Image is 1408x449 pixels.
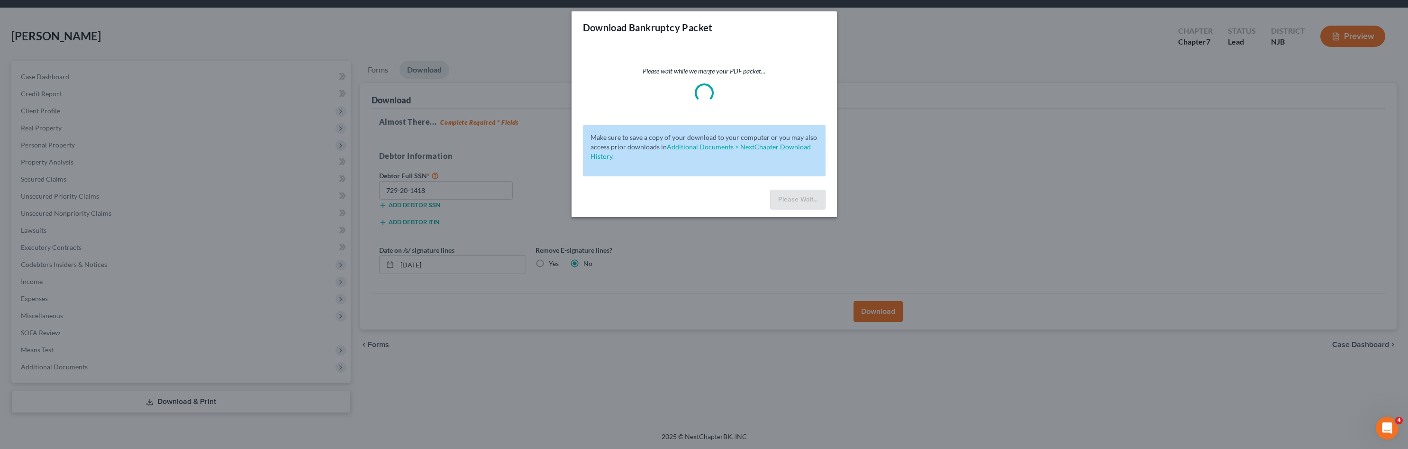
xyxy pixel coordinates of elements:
[590,133,818,161] p: Make sure to save a copy of your download to your computer or you may also access prior downloads in
[1376,417,1399,440] iframe: Intercom live chat
[1395,417,1403,424] span: 4
[778,195,818,203] span: Please Wait...
[770,190,826,210] button: Please Wait...
[583,21,713,34] h3: Download Bankruptcy Packet
[590,143,811,160] a: Additional Documents > NextChapter Download History.
[583,66,826,76] p: Please wait while we merge your PDF packet...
